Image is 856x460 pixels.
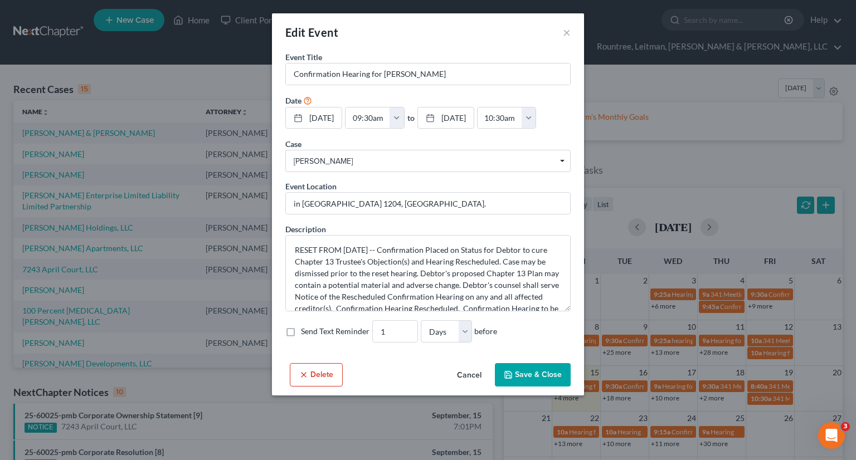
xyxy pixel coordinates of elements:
input: Enter location... [286,193,570,214]
span: Select box activate [285,150,571,172]
label: Event Location [285,180,337,192]
label: Description [285,223,326,235]
input: -- [373,321,417,342]
label: Case [285,138,301,150]
span: Event Title [285,52,322,62]
label: Send Text Reminder [301,326,369,337]
button: Cancel [448,364,490,386]
span: Edit Event [285,26,338,39]
button: Delete [290,363,343,386]
input: -- : -- [346,107,390,129]
span: 3 [841,422,850,431]
span: [PERSON_NAME] [294,155,562,167]
iframe: Intercom live chat [818,422,845,449]
a: [DATE] [418,107,474,129]
button: Save & Close [495,363,571,386]
span: before [474,326,497,337]
input: Enter event name... [286,63,570,85]
a: [DATE] [286,107,342,129]
input: -- : -- [478,107,522,129]
label: Date [285,95,301,106]
label: to [407,112,415,124]
button: × [563,26,571,39]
